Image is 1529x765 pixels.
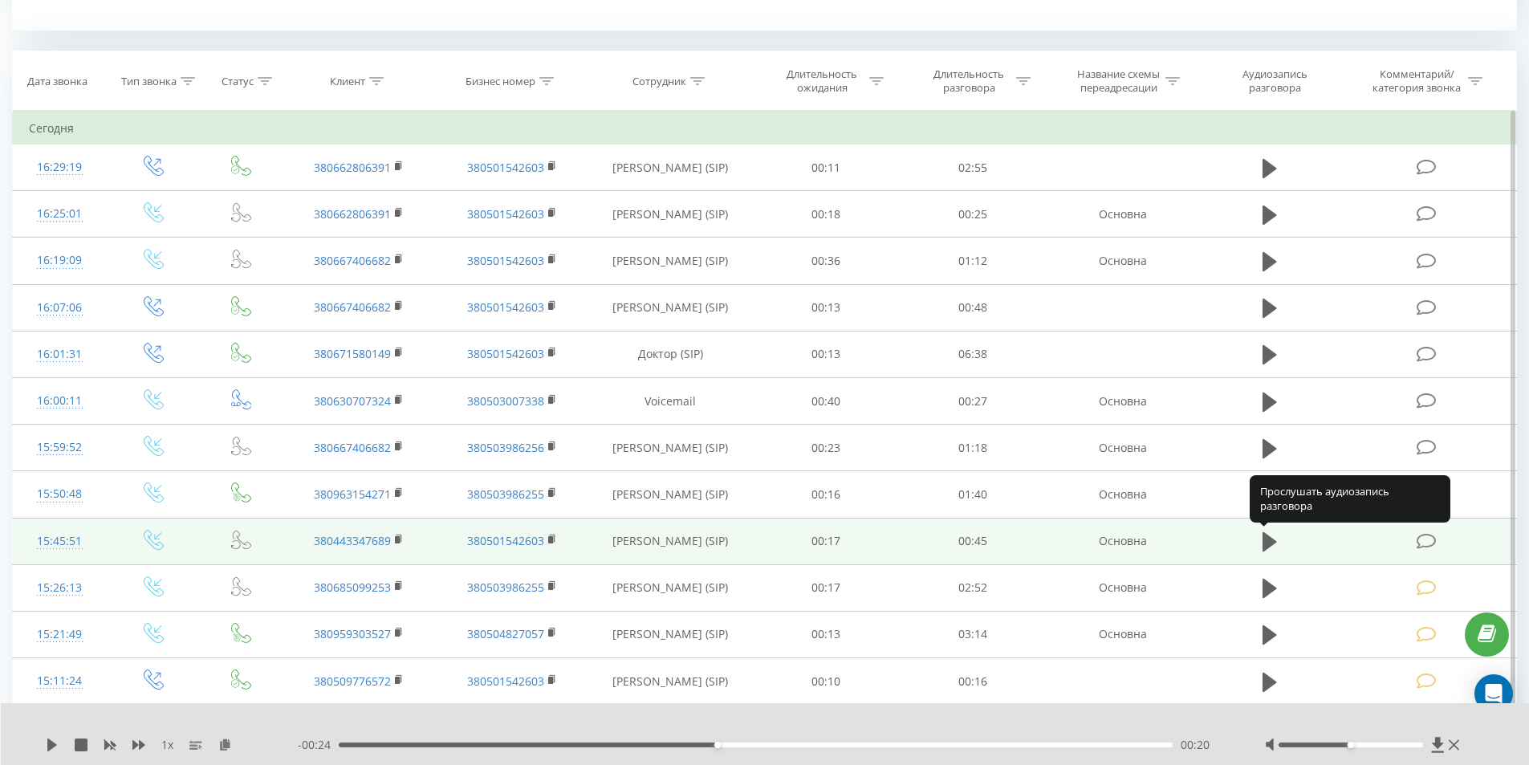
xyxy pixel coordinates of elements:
[1046,378,1198,425] td: Основна
[467,580,544,595] a: 380503986255
[29,198,91,230] div: 16:25:01
[13,112,1517,144] td: Сегодня
[314,393,391,409] a: 380630707324
[1046,518,1198,564] td: Основна
[121,75,177,88] div: Тип звонка
[588,518,753,564] td: [PERSON_NAME] (SIP)
[298,737,339,753] span: - 00:24
[29,478,91,510] div: 15:50:48
[900,144,1047,191] td: 02:55
[753,331,900,377] td: 00:13
[1370,67,1464,95] div: Комментарий/категория звонка
[314,673,391,689] a: 380509776572
[632,75,686,88] div: Сотрудник
[467,673,544,689] a: 380501542603
[314,486,391,502] a: 380963154271
[900,564,1047,611] td: 02:52
[314,160,391,175] a: 380662806391
[900,378,1047,425] td: 00:27
[29,619,91,650] div: 15:21:49
[29,152,91,183] div: 16:29:19
[314,299,391,315] a: 380667406682
[467,346,544,361] a: 380501542603
[29,526,91,557] div: 15:45:51
[588,331,753,377] td: Доктор (SIP)
[900,471,1047,518] td: 01:40
[753,611,900,657] td: 00:13
[1046,564,1198,611] td: Основна
[753,284,900,331] td: 00:13
[1046,191,1198,238] td: Основна
[900,191,1047,238] td: 00:25
[330,75,365,88] div: Клиент
[467,299,544,315] a: 380501542603
[314,253,391,268] a: 380667406682
[314,206,391,222] a: 380662806391
[588,191,753,238] td: [PERSON_NAME] (SIP)
[588,611,753,657] td: [PERSON_NAME] (SIP)
[29,245,91,276] div: 16:19:09
[753,191,900,238] td: 00:18
[588,284,753,331] td: [PERSON_NAME] (SIP)
[1181,737,1210,753] span: 00:20
[900,658,1047,705] td: 00:16
[900,611,1047,657] td: 03:14
[1046,471,1198,518] td: Основна
[467,486,544,502] a: 380503986255
[900,425,1047,471] td: 01:18
[588,144,753,191] td: [PERSON_NAME] (SIP)
[1046,425,1198,471] td: Основна
[467,160,544,175] a: 380501542603
[753,471,900,518] td: 00:16
[467,440,544,455] a: 380503986256
[1076,67,1161,95] div: Название схемы переадресации
[900,518,1047,564] td: 00:45
[314,580,391,595] a: 380685099253
[588,425,753,471] td: [PERSON_NAME] (SIP)
[779,67,865,95] div: Длительность ожидания
[1250,475,1450,523] div: Прослушать аудиозапись разговора
[1046,611,1198,657] td: Основна
[753,144,900,191] td: 00:11
[222,75,254,88] div: Статус
[467,626,544,641] a: 380504827057
[588,471,753,518] td: [PERSON_NAME] (SIP)
[29,572,91,604] div: 15:26:13
[467,393,544,409] a: 380503007338
[753,518,900,564] td: 00:17
[900,284,1047,331] td: 00:48
[467,253,544,268] a: 380501542603
[29,432,91,463] div: 15:59:52
[926,67,1012,95] div: Длительность разговора
[753,564,900,611] td: 00:17
[466,75,535,88] div: Бизнес номер
[588,238,753,284] td: [PERSON_NAME] (SIP)
[161,737,173,753] span: 1 x
[29,385,91,417] div: 16:00:11
[314,440,391,455] a: 380667406682
[314,533,391,548] a: 380443347689
[29,292,91,323] div: 16:07:06
[753,425,900,471] td: 00:23
[467,206,544,222] a: 380501542603
[753,378,900,425] td: 00:40
[753,238,900,284] td: 00:36
[1222,67,1327,95] div: Аудиозапись разговора
[29,665,91,697] div: 15:11:24
[588,658,753,705] td: [PERSON_NAME] (SIP)
[1046,238,1198,284] td: Основна
[753,658,900,705] td: 00:10
[1474,674,1513,713] div: Open Intercom Messenger
[900,238,1047,284] td: 01:12
[588,564,753,611] td: [PERSON_NAME] (SIP)
[1348,742,1354,748] div: Accessibility label
[29,339,91,370] div: 16:01:31
[314,626,391,641] a: 380959303527
[714,742,721,748] div: Accessibility label
[900,331,1047,377] td: 06:38
[27,75,87,88] div: Дата звонка
[467,533,544,548] a: 380501542603
[588,378,753,425] td: Voicemail
[314,346,391,361] a: 380671580149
